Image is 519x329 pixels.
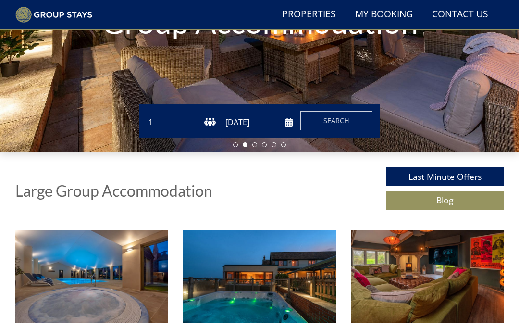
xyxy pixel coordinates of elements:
a: My Booking [351,4,417,25]
img: 'Hot Tubs' - Large Group Accommodation Holiday Ideas [183,230,335,323]
h1: Large Group Accommodation [15,182,212,199]
a: Properties [278,4,340,25]
button: Search [300,111,372,130]
input: Arrival Date [223,114,293,130]
a: Last Minute Offers [386,167,504,186]
img: 'Swimming Pool' - Large Group Accommodation Holiday Ideas [15,230,168,323]
a: Blog [386,191,504,210]
img: Group Stays [15,7,92,23]
img: 'Cinemas or Movie Rooms' - Large Group Accommodation Holiday Ideas [351,230,504,323]
a: Contact Us [428,4,492,25]
span: Search [323,116,349,125]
